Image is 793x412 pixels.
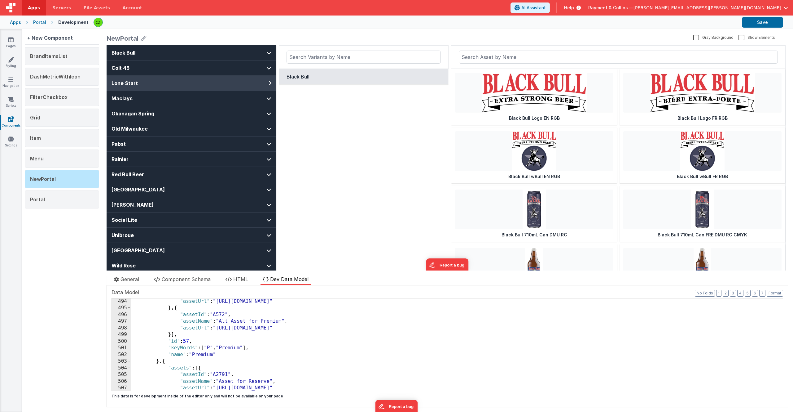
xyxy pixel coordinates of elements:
span: Wild Rose [5,217,29,224]
span: Social Lite [5,171,31,178]
button: Save [742,17,783,28]
button: 6 [752,290,758,297]
div: 501 [112,345,131,352]
div: + New Component [25,32,75,44]
button: 1 [716,290,721,297]
span: Lone Start [5,34,31,42]
span: NewPortal [30,176,56,182]
p: Black Bull Logo EN RGB [348,70,507,76]
button: 2 [723,290,729,297]
button: No Folds [695,290,715,297]
p: Black Bull wBull FR RGB [517,128,675,134]
span: Dev Data Model [270,276,309,282]
p: Black Bull 710mL Can DMU RC [348,186,507,193]
p: Black Bull Logo FR RGB [517,70,675,76]
span: Old Milwaukee [5,80,41,87]
img: Black Bull Logo EN RGB [348,28,507,67]
div: Portal [33,19,46,25]
img: BlackBull 946mL Bottle RGB [517,203,675,242]
div: 494 [112,298,131,305]
span: Portal [30,196,45,203]
span: Item [30,135,41,141]
span: HTML [233,276,248,282]
p: Black Bull 710mL Can FRE DMU RC CMYK [517,186,675,193]
span: [GEOGRAPHIC_DATA] [5,201,58,209]
span: Menu [30,155,44,162]
span: Grid [30,114,40,121]
span: Black Bull [5,4,29,11]
button: AI Assistant [510,2,550,13]
span: Unibroue [5,186,27,194]
div: 507 [112,385,131,392]
span: [PERSON_NAME] [5,156,47,163]
div: 505 [112,371,131,378]
iframe: Marker.io feedback button [320,213,362,226]
div: 498 [112,325,131,332]
div: 496 [112,311,131,318]
div: Apps [10,19,21,25]
span: Rainier [5,110,22,118]
img: Black Bull 710mL Can FRE DMU RC CMYK [517,144,675,184]
span: FilterCheckbox [30,94,68,100]
div: 502 [112,352,131,358]
span: BrandItemsList [30,53,68,59]
span: [GEOGRAPHIC_DATA] [5,141,58,148]
p: Black Bull wBull EN RGB [348,128,507,134]
span: General [120,276,139,282]
button: 4 [737,290,743,297]
div: Development [58,19,89,25]
span: Pabst [5,95,19,102]
div: 506 [112,378,131,385]
span: Colt 45 [5,19,23,26]
span: Apps [28,5,40,11]
span: Maclays [5,49,26,57]
div: 504 [112,365,131,372]
input: Search Asset by Name [352,5,671,18]
label: Show Elements [738,34,775,40]
button: 3 [730,290,736,297]
div: 497 [112,318,131,325]
button: Format [767,290,783,297]
span: DashMetricWithIcon [30,74,81,80]
div: 500 [112,338,131,345]
div: Black Bull [180,28,334,35]
img: BlackBull 946mL Bottle RGB [348,203,507,242]
div: 503 [112,358,131,365]
img: b4a104e37d07c2bfba7c0e0e4a273d04 [94,18,103,27]
button: 7 [759,290,765,297]
span: Rayment & Collins — [588,5,633,11]
button: Rayment & Collins — [PERSON_NAME][EMAIL_ADDRESS][PERSON_NAME][DOMAIN_NAME] [588,5,788,11]
img: Black Bull 710mL Can DMU RC [348,144,507,184]
label: Gray Background [693,34,734,40]
div: 495 [112,305,131,311]
img: Black Bull wBull FR RGB [517,86,675,126]
p: This data is for development inside of the editor only and will not be available on your page [112,394,783,399]
button: Black Bull [172,24,342,39]
div: 499 [112,331,131,338]
div: NewPortal [107,34,138,43]
span: Data Model [112,289,139,296]
span: Servers [52,5,71,11]
img: Black Bull Logo FR RGB [517,28,675,67]
input: Search Variants by Name [180,5,334,18]
span: AI Assistant [521,5,546,11]
span: Component Schema [162,276,211,282]
button: 5 [745,290,751,297]
span: [PERSON_NAME][EMAIL_ADDRESS][PERSON_NAME][DOMAIN_NAME] [633,5,781,11]
span: Red Bull Beer [5,125,37,133]
span: Help [564,5,574,11]
span: File Assets [84,5,110,11]
span: Okanagan Spring [5,65,48,72]
img: Black Bull wBull EN RGB [348,86,507,126]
